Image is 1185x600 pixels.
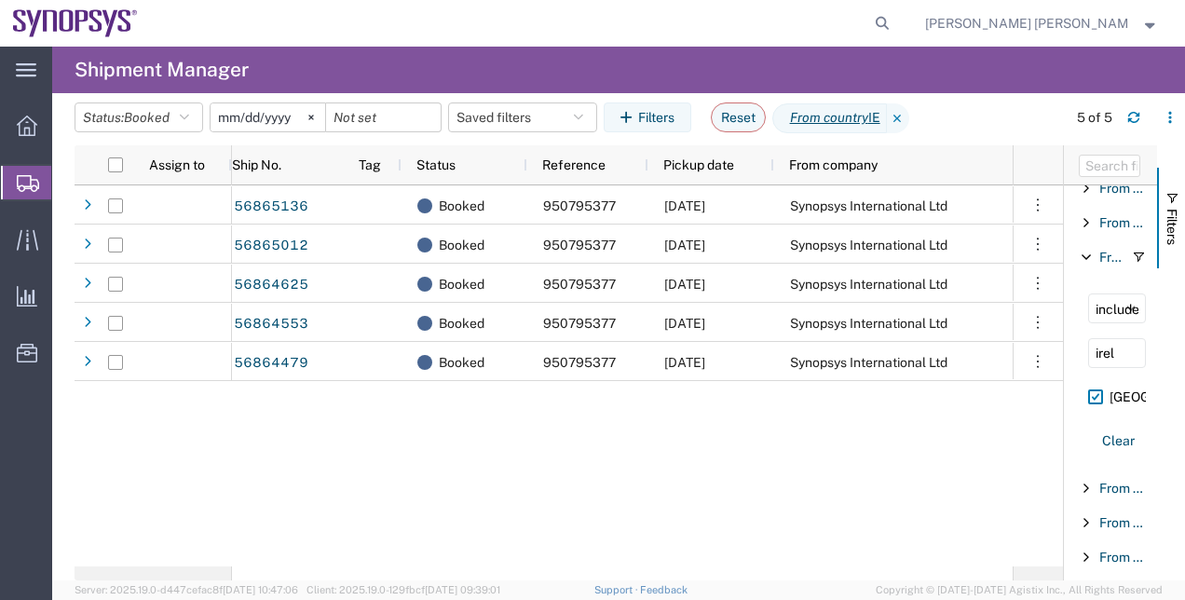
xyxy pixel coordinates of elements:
[326,103,441,131] input: Not set
[223,584,298,595] span: [DATE] 10:47:06
[1099,481,1146,496] span: From name
[439,304,484,343] span: Booked
[542,157,606,172] span: Reference
[664,277,705,292] span: 09/19/2025
[1099,250,1125,265] span: From country
[543,198,616,213] span: 950795377
[1099,181,1146,196] span: From city
[1077,108,1112,128] div: 5 of 5
[439,225,484,265] span: Booked
[233,192,309,222] a: 56865136
[306,584,500,595] span: Client: 2025.19.0-129fbcf
[1064,185,1157,580] div: Filter List 66 Filters
[359,157,381,172] span: Tag
[594,584,641,595] a: Support
[640,584,688,595] a: Feedback
[75,47,249,93] h4: Shipment Manager
[543,355,616,370] span: 950795377
[664,238,705,252] span: 09/19/2025
[149,157,205,172] span: Assign to
[124,110,170,125] span: Booked
[790,277,947,292] span: Synopsys International Ltd
[789,157,878,172] span: From company
[543,238,616,252] span: 950795377
[1079,155,1140,177] input: Filter Columns Input
[13,9,138,37] img: logo
[211,103,325,131] input: Not set
[664,316,705,331] span: 09/19/2025
[604,102,691,132] button: Filters
[232,157,281,172] span: Ship No.
[448,102,597,132] button: Saved filters
[1091,426,1146,457] button: Clear
[1099,550,1146,565] span: From state
[1099,515,1146,530] span: From region
[663,157,734,172] span: Pickup date
[75,102,203,132] button: Status:Booked
[543,316,616,331] span: 950795377
[664,355,705,370] span: 09/19/2025
[233,270,309,300] a: 56864625
[664,198,705,213] span: 09/19/2025
[439,343,484,382] span: Booked
[439,265,484,304] span: Booked
[416,157,456,172] span: Status
[233,231,309,261] a: 56865012
[876,582,1163,598] span: Copyright © [DATE]-[DATE] Agistix Inc., All Rights Reserved
[772,103,887,133] span: From country IE
[1099,215,1146,230] span: From company
[711,102,766,132] button: Reset
[1088,383,1146,411] label: [GEOGRAPHIC_DATA]
[790,108,868,128] i: From country
[1165,209,1179,245] span: Filters
[439,186,484,225] span: Booked
[233,309,309,339] a: 56864553
[790,316,947,331] span: Synopsys International Ltd
[75,584,298,595] span: Server: 2025.19.0-d447cefac8f
[790,238,947,252] span: Synopsys International Ltd
[925,13,1129,34] span: Marilia de Melo Fernandes
[790,355,947,370] span: Synopsys International Ltd
[1088,338,1146,368] input: Search filter...
[543,277,616,292] span: 950795377
[233,348,309,378] a: 56864479
[790,198,947,213] span: Synopsys International Ltd
[924,12,1159,34] button: [PERSON_NAME] [PERSON_NAME]
[425,584,500,595] span: [DATE] 09:39:01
